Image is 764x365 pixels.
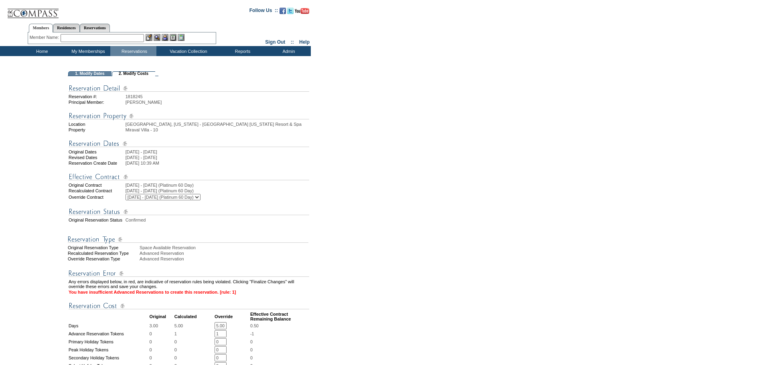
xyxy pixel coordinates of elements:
div: Advanced Reservation [140,256,310,261]
td: 2. Modify Costs [112,71,155,76]
td: Original Dates [69,149,125,154]
td: 5.00 [174,322,214,329]
img: Become our fan on Facebook [280,8,286,14]
span: :: [291,39,294,45]
td: Reports [219,46,265,56]
img: Reservations [170,34,176,41]
span: 0 [250,355,253,360]
td: 1. Modify Dates [68,71,111,76]
img: Reservation Errors [69,268,309,278]
td: Property [69,127,125,132]
td: [DATE] - [DATE] [126,149,309,154]
img: b_calculator.gif [178,34,184,41]
img: Reservation Cost [69,301,309,311]
td: 0 [174,346,214,353]
td: Location [69,122,125,127]
td: Primary Holiday Tokens [69,338,149,345]
td: Override Contract [69,194,125,200]
div: Member Name: [30,34,61,41]
td: Recalculated Contract [69,188,125,193]
td: Secondary Holiday Tokens [69,354,149,361]
td: 0 [174,338,214,345]
td: 0 [150,346,174,353]
td: Days [69,322,149,329]
td: Reservations [110,46,156,56]
td: [PERSON_NAME] [126,100,309,105]
td: [DATE] - [DATE] [126,155,309,160]
td: 0 [174,354,214,361]
td: Vacation Collection [156,46,219,56]
a: Sign Out [265,39,285,45]
span: 0 [250,339,253,344]
td: 0 [150,338,174,345]
td: Miraval Villa - 10 [126,127,309,132]
td: [DATE] - [DATE] (Platinum 60 Day) [126,188,309,193]
img: Follow us on Twitter [287,8,294,14]
td: Confirmed [126,218,309,222]
a: Help [299,39,310,45]
td: Principal Member: [69,100,125,105]
img: Compass Home [7,2,59,18]
img: View [154,34,160,41]
td: Admin [265,46,311,56]
div: Advanced Reservation [140,251,310,256]
img: b_edit.gif [146,34,152,41]
td: Original Reservation Status [69,218,125,222]
span: 0.50 [250,323,259,328]
img: Reservation Detail [69,83,309,93]
img: Impersonate [162,34,168,41]
div: Space Available Reservation [140,245,310,250]
div: Override Reservation Type [68,256,139,261]
img: Reservation Dates [69,139,309,149]
div: Recalculated Reservation Type [68,251,139,256]
td: Home [18,46,64,56]
td: Original Contract [69,183,125,188]
a: Become our fan on Facebook [280,10,286,15]
td: [DATE] - [DATE] (Platinum 60 Day) [126,183,309,188]
img: Subscribe to our YouTube Channel [295,8,309,14]
span: -1 [250,331,254,336]
td: Revised Dates [69,155,125,160]
td: Reservation #: [69,94,125,99]
img: Effective Contract [69,172,309,182]
td: Calculated [174,312,214,321]
a: Subscribe to our YouTube Channel [295,10,309,15]
td: 3.00 [150,322,174,329]
td: Effective Contract Remaining Balance [250,312,309,321]
a: Members [29,24,53,32]
td: 1818245 [126,94,309,99]
td: Original [150,312,174,321]
td: 0 [150,354,174,361]
a: Residences [53,24,80,32]
td: [GEOGRAPHIC_DATA], [US_STATE] - [GEOGRAPHIC_DATA] [US_STATE] Resort & Spa [126,122,309,127]
td: Override [215,312,249,321]
img: Reservation Type [68,234,308,244]
td: My Memberships [64,46,110,56]
img: Reservation Status [69,207,309,217]
a: Reservations [80,24,110,32]
span: 0 [250,347,253,352]
img: Reservation Property [69,111,309,121]
td: Follow Us :: [249,7,278,16]
td: You have insufficient Advanced Reservations to create this reservation. [rule: 1] [69,290,309,294]
td: Reservation Create Date [69,161,125,165]
td: 1 [174,330,214,337]
td: 0 [150,330,174,337]
td: Advance Reservation Tokens [69,330,149,337]
div: Original Reservation Type [68,245,139,250]
td: [DATE] 10:39 AM [126,161,309,165]
td: Any errors displayed below, in red, are indicative of reservation rules being violated. Clicking ... [69,279,309,289]
a: Follow us on Twitter [287,10,294,15]
td: Peak Holiday Tokens [69,346,149,353]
